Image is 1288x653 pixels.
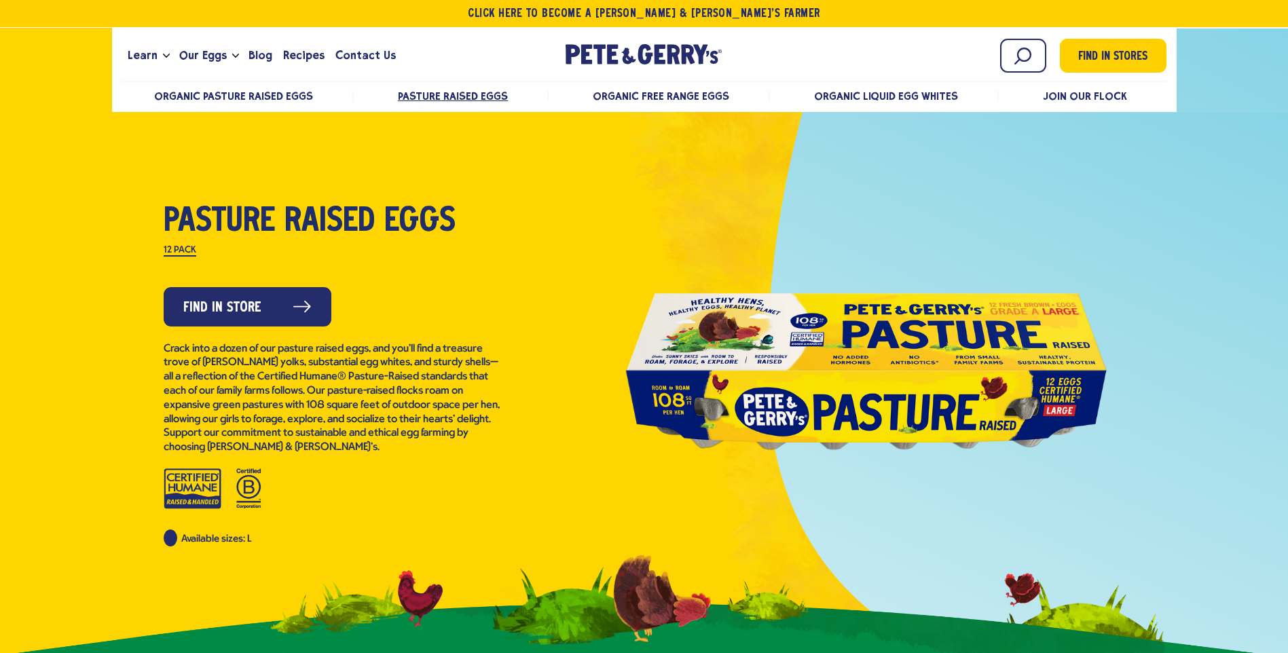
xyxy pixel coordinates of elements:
button: Open the dropdown menu for Learn [163,54,170,58]
span: Recipes [283,47,325,64]
span: Contact Us [335,47,396,64]
span: Find in Stores [1078,48,1147,67]
a: Our Eggs [174,37,232,74]
input: Search [1000,39,1046,73]
a: Find in Stores [1060,39,1166,73]
span: Our Eggs [179,47,227,64]
a: Recipes [278,37,330,74]
a: Pasture Raised Eggs [398,90,508,102]
a: Learn [122,37,163,74]
a: Organic Free Range Eggs [593,90,729,102]
a: Contact Us [330,37,401,74]
span: Available sizes: L [181,534,251,544]
span: Learn [128,47,158,64]
p: Crack into a dozen of our pasture raised eggs, and you’ll find a treasure trove of [PERSON_NAME] ... [164,342,503,455]
span: Find in Store [183,297,261,318]
a: Organic Pasture Raised Eggs [154,90,314,102]
button: Open the dropdown menu for Our Eggs [232,54,239,58]
span: Blog [249,47,272,64]
a: Organic Liquid Egg Whites [814,90,959,102]
label: 12 Pack [164,246,196,257]
a: Blog [243,37,278,74]
a: Find in Store [164,287,331,326]
nav: desktop product menu [122,81,1166,110]
h1: Pasture Raised Eggs [164,204,503,240]
a: Join Our Flock [1043,90,1127,102]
